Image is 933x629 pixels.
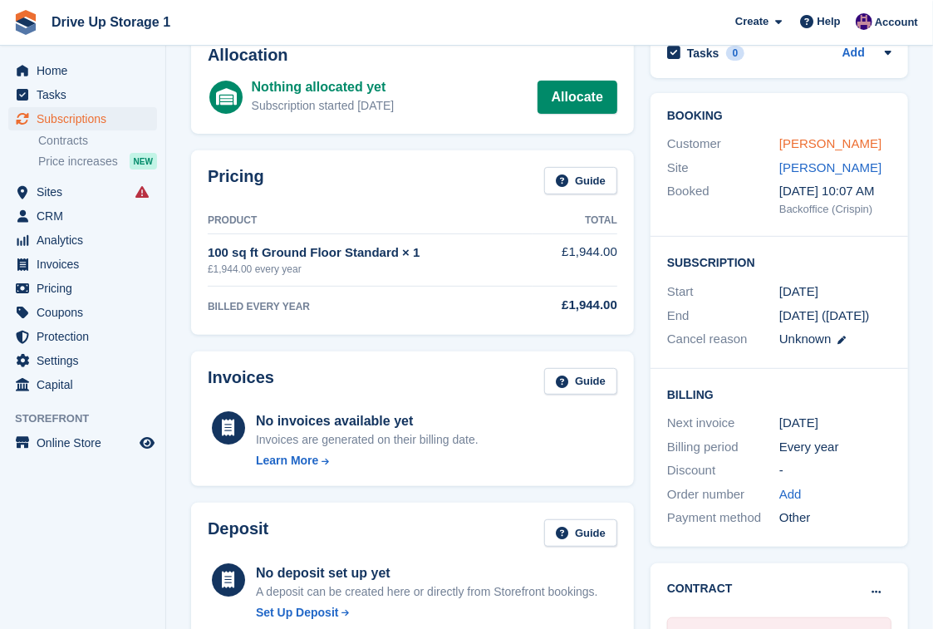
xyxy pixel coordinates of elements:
h2: Tasks [687,46,719,61]
a: Preview store [137,433,157,453]
h2: Deposit [208,519,268,547]
a: Allocate [538,81,617,114]
span: Online Store [37,431,136,455]
span: Sites [37,180,136,204]
span: Create [735,13,768,30]
a: menu [8,253,157,276]
div: Site [667,159,779,178]
div: No invoices available yet [256,411,479,431]
a: Learn More [256,452,479,469]
div: Payment method [667,509,779,528]
span: Help [818,13,841,30]
div: 0 [726,46,745,61]
span: Subscriptions [37,107,136,130]
div: Start [667,283,779,302]
a: [PERSON_NAME] [779,136,881,150]
div: Billing period [667,438,779,457]
p: A deposit can be created here or directly from Storefront bookings. [256,583,598,601]
span: Unknown [779,332,832,346]
div: Learn More [256,452,318,469]
span: Pricing [37,277,136,300]
a: Add [779,485,802,504]
a: Guide [544,368,617,396]
th: Total [533,208,617,234]
span: Account [875,14,918,31]
a: menu [8,373,157,396]
img: Camille [856,13,872,30]
h2: Subscription [667,253,891,270]
td: £1,944.00 [533,233,617,286]
img: stora-icon-8386f47178a22dfd0bd8f6a31ec36ba5ce8667c1dd55bd0f319d3a0aa187defe.svg [13,10,38,35]
a: Guide [544,167,617,194]
div: End [667,307,779,326]
a: menu [8,325,157,348]
div: Discount [667,461,779,480]
span: Price increases [38,154,118,170]
span: Protection [37,325,136,348]
a: menu [8,431,157,455]
a: Add [842,44,865,63]
span: Invoices [37,253,136,276]
div: Booked [667,182,779,217]
div: Nothing allocated yet [252,77,395,97]
div: NEW [130,153,157,170]
h2: Booking [667,110,891,123]
div: BILLED EVERY YEAR [208,299,533,314]
h2: Billing [667,386,891,402]
div: £1,944.00 every year [208,262,533,277]
a: Drive Up Storage 1 [45,8,177,36]
a: menu [8,83,157,106]
div: Next invoice [667,414,779,433]
span: CRM [37,204,136,228]
div: [DATE] [779,414,891,433]
div: No deposit set up yet [256,563,598,583]
time: 2024-12-11 00:00:00 UTC [779,283,818,302]
div: 100 sq ft Ground Floor Standard × 1 [208,243,533,263]
i: Smart entry sync failures have occurred [135,185,149,199]
a: menu [8,301,157,324]
span: Capital [37,373,136,396]
div: Other [779,509,891,528]
div: [DATE] 10:07 AM [779,182,891,201]
div: Order number [667,485,779,504]
span: [DATE] ([DATE]) [779,308,870,322]
div: Customer [667,135,779,154]
a: Set Up Deposit [256,604,598,622]
a: menu [8,180,157,204]
a: menu [8,204,157,228]
a: [PERSON_NAME] [779,160,881,174]
span: Storefront [15,410,165,427]
div: Every year [779,438,891,457]
a: Contracts [38,133,157,149]
div: - [779,461,891,480]
div: Cancel reason [667,330,779,349]
th: Product [208,208,533,234]
span: Coupons [37,301,136,324]
a: menu [8,277,157,300]
h2: Pricing [208,167,264,194]
div: Invoices are generated on their billing date. [256,431,479,449]
h2: Allocation [208,46,617,65]
div: £1,944.00 [533,296,617,315]
h2: Contract [667,580,733,597]
a: Guide [544,519,617,547]
span: Tasks [37,83,136,106]
a: menu [8,59,157,82]
span: Analytics [37,229,136,252]
div: Backoffice (Crispin) [779,201,891,218]
div: Set Up Deposit [256,604,339,622]
span: Settings [37,349,136,372]
a: menu [8,349,157,372]
h2: Invoices [208,368,274,396]
a: menu [8,107,157,130]
span: Home [37,59,136,82]
a: menu [8,229,157,252]
a: Price increases NEW [38,152,157,170]
div: Subscription started [DATE] [252,97,395,115]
